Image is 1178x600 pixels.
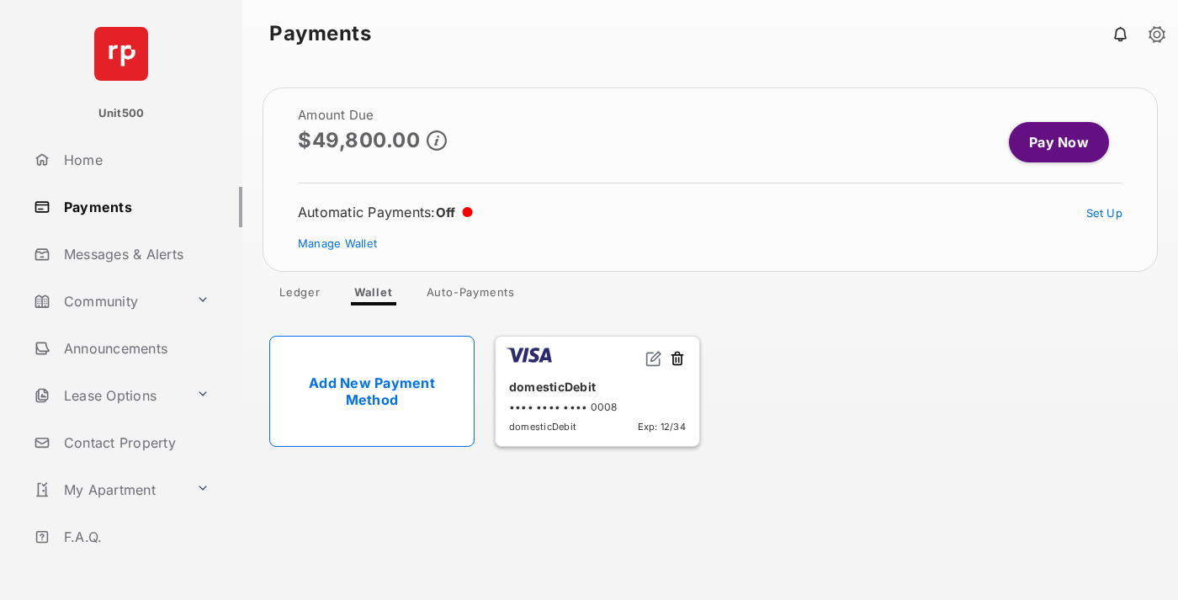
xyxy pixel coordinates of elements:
h2: Amount Due [298,109,447,122]
div: •••• •••• •••• 0008 [509,401,686,413]
div: domesticDebit [509,373,686,401]
img: svg+xml;base64,PHN2ZyB2aWV3Qm94PSIwIDAgMjQgMjQiIHdpZHRoPSIxNiIgaGVpZ2h0PSIxNiIgZmlsbD0ibm9uZSIgeG... [645,350,662,367]
a: Community [27,281,189,321]
a: Announcements [27,328,242,369]
p: Unit500 [98,105,145,122]
a: Payments [27,187,242,227]
a: Wallet [341,285,406,305]
p: $49,800.00 [298,129,420,151]
a: Lease Options [27,375,189,416]
span: domesticDebit [509,421,576,433]
a: Manage Wallet [298,236,377,250]
a: Messages & Alerts [27,234,242,274]
a: Home [27,140,242,180]
a: Contact Property [27,422,242,463]
span: Exp: 12/34 [638,421,686,433]
img: svg+xml;base64,PHN2ZyB4bWxucz0iaHR0cDovL3d3dy53My5vcmcvMjAwMC9zdmciIHdpZHRoPSI2NCIgaGVpZ2h0PSI2NC... [94,27,148,81]
strong: Payments [269,24,371,44]
a: Set Up [1086,206,1123,220]
a: F.A.Q. [27,517,242,557]
a: Auto-Payments [413,285,528,305]
a: Add New Payment Method [269,336,475,447]
a: My Apartment [27,470,189,510]
div: Automatic Payments : [298,204,473,220]
span: Off [436,204,456,220]
a: Ledger [266,285,334,305]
